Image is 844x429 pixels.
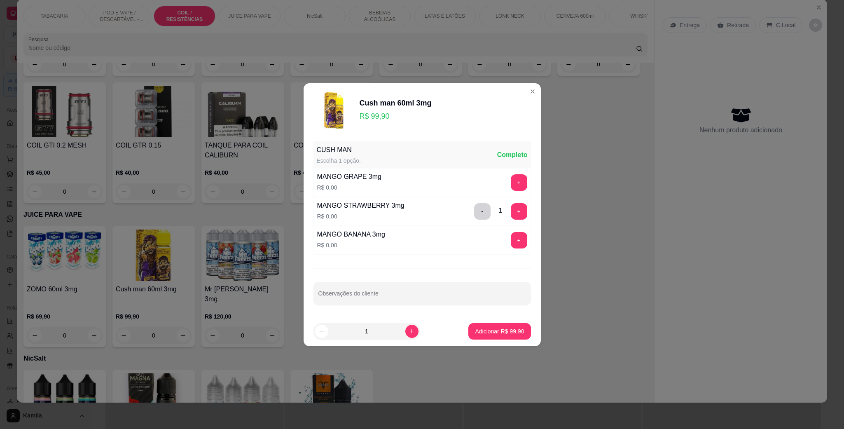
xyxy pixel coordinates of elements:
button: increase-product-quantity [405,325,418,338]
div: MANGO STRAWBERRY 3mg [317,201,404,211]
div: 1 [499,206,503,216]
button: delete [474,203,491,220]
div: MANGO BANANA 3mg [317,230,385,239]
div: Completo [497,150,528,160]
img: product-image [313,90,355,131]
p: R$ 0,00 [317,183,381,192]
button: add [511,174,527,191]
div: CUSH MAN [317,145,361,155]
div: Cush man 60ml 3mg [360,97,432,109]
p: Adicionar R$ 99,90 [475,327,524,335]
p: R$ 99,90 [360,110,432,122]
button: decrease-product-quantity [315,325,328,338]
button: Close [526,85,539,98]
div: MANGO GRAPE 3mg [317,172,381,182]
button: Adicionar R$ 99,90 [468,323,531,340]
p: R$ 0,00 [317,212,404,220]
p: R$ 0,00 [317,241,385,249]
button: add [511,203,527,220]
button: add [511,232,527,248]
div: Escolha 1 opção. [317,157,361,165]
input: Observações do cliente [318,293,526,301]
